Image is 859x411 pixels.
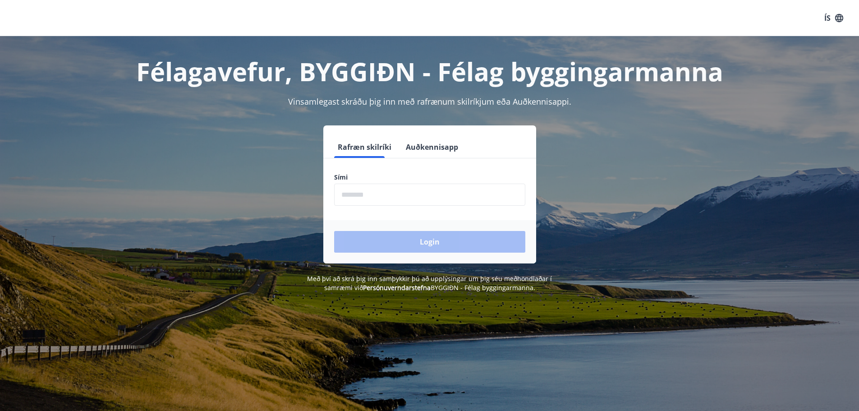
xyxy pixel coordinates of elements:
button: ÍS [819,10,848,26]
label: Sími [334,173,525,182]
span: Með því að skrá þig inn samþykkir þú að upplýsingar um þig séu meðhöndlaðar í samræmi við BYGGIÐN... [307,274,552,292]
button: Rafræn skilríki [334,136,395,158]
button: Auðkennisapp [402,136,462,158]
h1: Félagavefur, BYGGIÐN - Félag byggingarmanna [116,54,744,88]
span: Vinsamlegast skráðu þig inn með rafrænum skilríkjum eða Auðkennisappi. [288,96,571,107]
a: Persónuverndarstefna [363,283,431,292]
